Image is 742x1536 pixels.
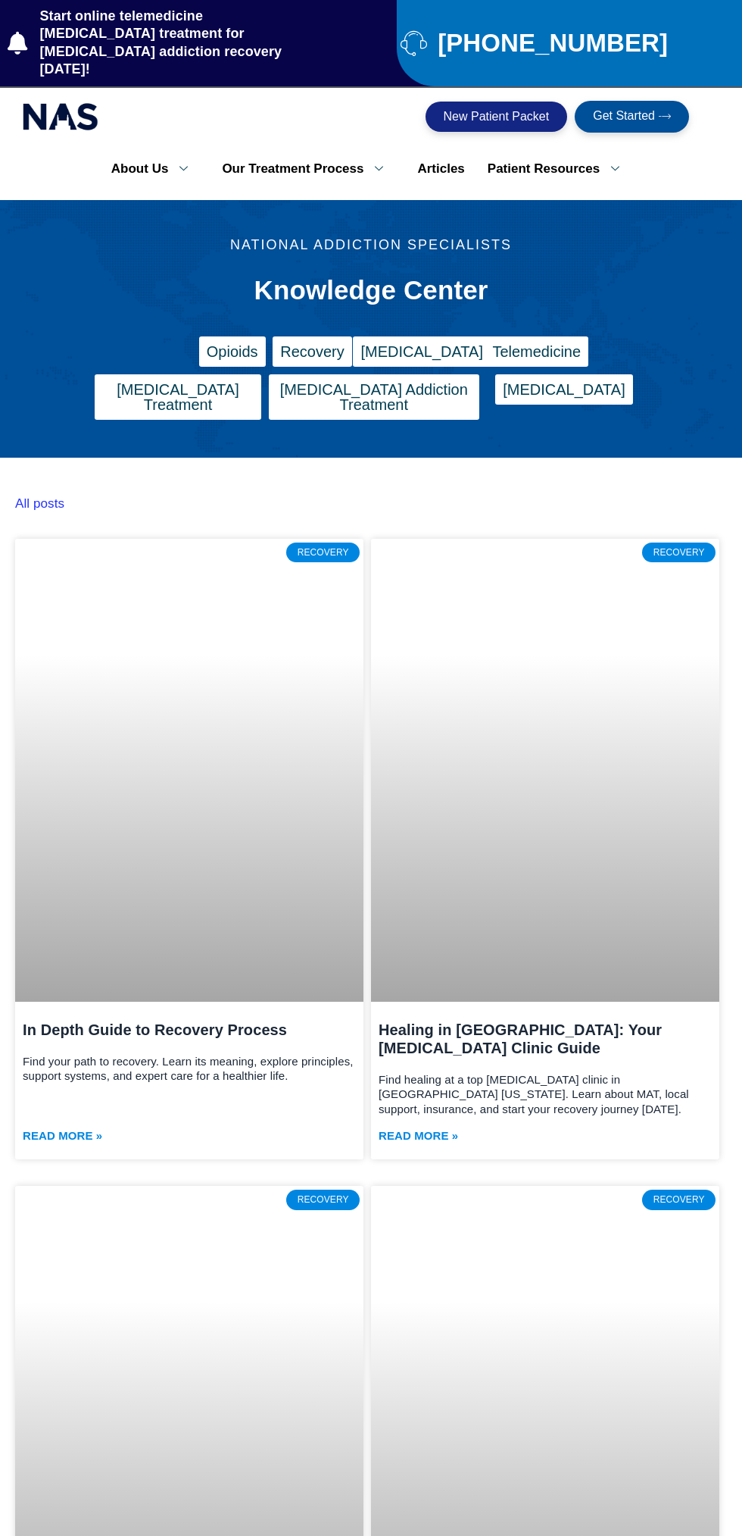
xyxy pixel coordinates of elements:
[401,30,734,56] a: [PHONE_NUMBER]
[371,539,719,1002] a: suboxone clinic in mount juliet tennessee
[492,344,581,359] span: Telemedicine
[23,99,98,134] img: national addiction specialists online suboxone clinic - logo
[280,344,344,359] span: Recovery
[426,102,568,132] a: New Patient Packet
[210,153,406,185] a: Our Treatment Process
[444,111,550,123] span: New Patient Packet
[207,344,258,359] span: Opioids
[406,153,475,185] a: Articles
[434,35,668,52] span: [PHONE_NUMBER]
[23,1021,287,1038] a: In Depth Guide to Recovery Process
[286,1190,360,1209] div: Recovery
[269,374,479,420] a: [MEDICAL_DATA] Addiction Treatment
[353,336,491,367] a: [MEDICAL_DATA]
[575,101,689,133] a: Get Started
[593,110,655,124] span: Get Started
[642,543,715,562] div: Recovery
[476,153,642,185] a: Patient Resources
[199,336,266,367] a: Opioids
[273,336,351,367] a: Recovery
[102,382,254,412] span: [MEDICAL_DATA] Treatment
[15,539,363,1002] a: recovery
[23,1054,356,1084] p: Find your path to recovery. Learn its meaning, explore principles, support systems, and expert ca...
[8,8,319,79] a: Start online telemedicine [MEDICAL_DATA] treatment for [MEDICAL_DATA] addiction recovery [DATE]!
[100,153,211,185] a: About Us
[503,382,625,397] span: [MEDICAL_DATA]
[360,344,483,359] span: [MEDICAL_DATA]
[642,1190,715,1209] div: Recovery
[379,1072,712,1117] p: Find healing at a top [MEDICAL_DATA] clinic in [GEOGRAPHIC_DATA] [US_STATE]. Learn about MAT, loc...
[36,8,319,79] span: Start online telemedicine [MEDICAL_DATA] treatment for [MEDICAL_DATA] addiction recovery [DATE]!
[495,374,633,405] a: [MEDICAL_DATA]
[15,496,64,511] a: All posts
[95,374,261,420] a: [MEDICAL_DATA] Treatment
[23,1128,102,1144] a: Read more about In Depth Guide to Recovery Process
[286,543,360,562] div: Recovery
[276,382,472,412] span: [MEDICAL_DATA] Addiction Treatment
[379,1021,662,1056] a: Healing in [GEOGRAPHIC_DATA]: Your [MEDICAL_DATA] Clinic Guide
[485,336,588,367] a: Telemedicine
[379,1128,458,1144] a: Read more about Healing in Mount Juliet: Your Suboxone Clinic Guide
